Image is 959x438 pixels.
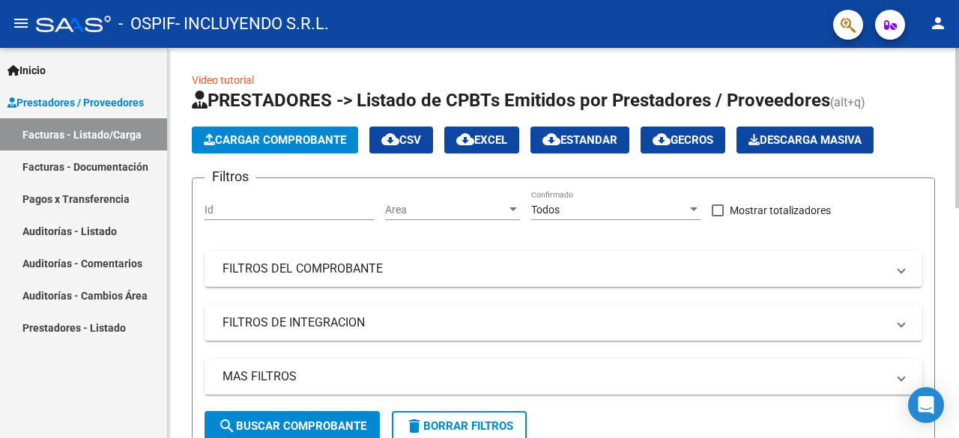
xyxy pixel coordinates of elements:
[218,419,366,433] span: Buscar Comprobante
[7,62,46,79] span: Inicio
[192,74,254,86] a: Video tutorial
[218,417,236,435] mat-icon: search
[118,7,175,40] span: - OSPIF
[736,127,874,153] app-download-masive: Descarga masiva de comprobantes (adjuntos)
[405,419,513,433] span: Borrar Filtros
[456,130,474,148] mat-icon: cloud_download
[456,133,507,147] span: EXCEL
[542,133,617,147] span: Estandar
[405,417,423,435] mat-icon: delete
[381,130,399,148] mat-icon: cloud_download
[205,305,922,341] mat-expansion-panel-header: FILTROS DE INTEGRACION
[736,127,874,153] button: Descarga Masiva
[748,133,862,147] span: Descarga Masiva
[205,359,922,395] mat-expansion-panel-header: MAS FILTROS
[369,127,433,153] button: CSV
[542,130,560,148] mat-icon: cloud_download
[7,94,144,111] span: Prestadores / Proveedores
[381,133,421,147] span: CSV
[12,14,30,32] mat-icon: menu
[192,90,830,111] span: PRESTADORES -> Listado de CPBTs Emitidos por Prestadores / Proveedores
[830,95,865,109] span: (alt+q)
[653,133,713,147] span: Gecros
[908,387,944,423] div: Open Intercom Messenger
[205,251,922,287] mat-expansion-panel-header: FILTROS DEL COMPROBANTE
[204,133,346,147] span: Cargar Comprobante
[531,204,560,216] span: Todos
[385,204,506,216] span: Area
[530,127,629,153] button: Estandar
[205,166,256,187] h3: Filtros
[192,127,358,153] button: Cargar Comprobante
[223,261,886,277] mat-panel-title: FILTROS DEL COMPROBANTE
[653,130,671,148] mat-icon: cloud_download
[929,14,947,32] mat-icon: person
[444,127,519,153] button: EXCEL
[641,127,725,153] button: Gecros
[223,368,886,385] mat-panel-title: MAS FILTROS
[175,7,329,40] span: - INCLUYENDO S.R.L.
[730,201,831,219] span: Mostrar totalizadores
[223,314,886,331] mat-panel-title: FILTROS DE INTEGRACION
